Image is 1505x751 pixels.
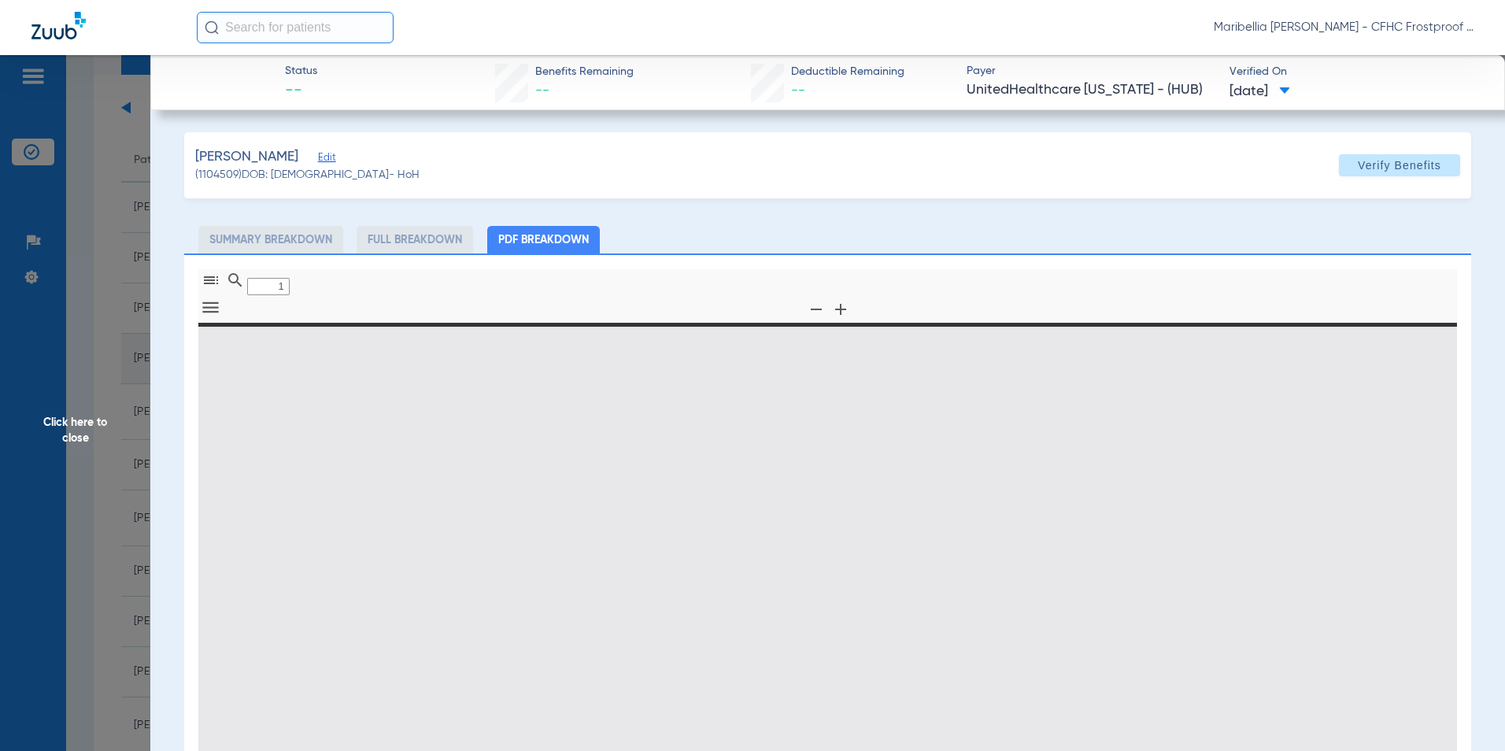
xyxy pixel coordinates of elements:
[198,269,224,292] button: Toggle Sidebar
[198,298,224,320] button: Tools
[535,64,634,80] span: Benefits Remaining
[197,12,394,43] input: Search for patients
[357,226,473,253] li: Full Breakdown
[1358,159,1441,172] span: Verify Benefits
[828,309,852,321] pdf-shy-button: Zoom In
[791,64,904,80] span: Deductible Remaining
[1426,675,1505,751] iframe: Chat Widget
[1339,154,1460,176] button: Verify Benefits
[198,226,343,253] li: Summary Breakdown
[205,20,219,35] img: Search Icon
[791,83,805,98] span: --
[487,226,600,253] li: PDF Breakdown
[827,298,854,321] button: Zoom In
[200,297,221,318] svg: Tools
[285,63,317,80] span: Status
[223,280,247,292] pdf-shy-button: Find in Document
[247,278,290,295] input: Page
[967,63,1216,80] span: Payer
[803,298,830,321] button: Zoom Out
[1230,64,1479,80] span: Verified On
[804,309,828,321] pdf-shy-button: Zoom Out
[31,12,86,39] img: Zuub Logo
[1214,20,1474,35] span: Maribellia [PERSON_NAME] - CFHC Frostproof Dental
[285,80,317,102] span: --
[222,269,249,292] button: Find in Document
[535,83,549,98] span: --
[967,80,1216,100] span: UnitedHealthcare [US_STATE] - (HUB)
[1230,82,1290,102] span: [DATE]
[195,147,298,167] span: [PERSON_NAME]
[198,280,223,292] pdf-shy-button: Toggle Sidebar
[318,152,332,167] span: Edit
[195,167,420,183] span: (1104509) DOB: [DEMOGRAPHIC_DATA] - HoH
